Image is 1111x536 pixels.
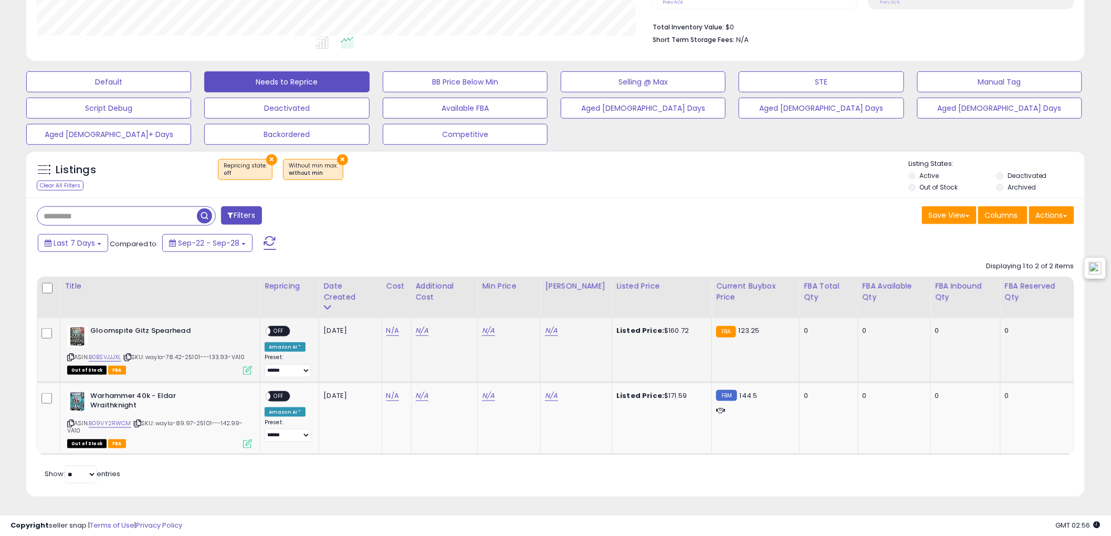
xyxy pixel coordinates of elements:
div: Listed Price [616,281,707,292]
button: Sep-22 - Sep-28 [162,234,253,252]
a: N/A [482,391,495,401]
div: FBA Reserved Qty [1005,281,1070,303]
h5: Listings [56,163,96,177]
div: [DATE] [323,326,365,335]
button: Default [26,71,191,92]
span: Compared to: [110,239,158,249]
a: B0BSVJJJXL [89,353,121,362]
span: 2025-10-6 02:56 GMT [1056,520,1100,530]
div: FBA Total Qty [804,281,853,303]
div: Preset: [265,419,311,443]
span: Columns [985,210,1018,220]
span: | SKU: wayla-89.97-25101---142.99-VA10 [67,419,243,435]
label: Active [920,171,939,180]
li: $0 [653,20,1066,33]
div: $160.72 [616,326,704,335]
span: | SKU: wayla-78.42-25101---133.93-VA10 [123,353,245,361]
div: Amazon AI * [265,342,306,352]
div: Additional Cost [416,281,474,303]
b: Short Term Storage Fees: [653,35,735,44]
div: 0 [863,391,923,401]
small: FBA [716,326,736,338]
span: OFF [270,392,287,401]
a: N/A [416,391,428,401]
button: Available FBA [383,98,548,119]
a: N/A [386,325,399,336]
div: Cost [386,281,407,292]
div: Title [65,281,256,292]
span: OFF [270,327,287,336]
div: off [224,170,267,177]
button: Last 7 Days [38,234,108,252]
div: $171.59 [616,391,704,401]
span: Show: entries [45,469,120,479]
span: 123.25 [739,325,760,335]
div: seller snap | | [11,521,182,531]
span: Sep-22 - Sep-28 [178,238,239,248]
div: 0 [804,391,850,401]
label: Archived [1008,183,1036,192]
button: Filters [221,206,262,225]
div: FBA Available Qty [863,281,927,303]
button: Actions [1029,206,1074,224]
button: Backordered [204,124,369,145]
button: Aged [DEMOGRAPHIC_DATA] Days [917,98,1082,119]
b: Total Inventory Value: [653,23,724,31]
span: Repricing state : [224,162,267,177]
img: 51OAnDMn0yL._SL40_.jpg [67,391,88,412]
button: Needs to Reprice [204,71,369,92]
div: Preset: [265,354,311,377]
div: 0 [1005,391,1066,401]
div: [PERSON_NAME] [545,281,607,292]
div: ASIN: [67,326,252,374]
div: Date Created [323,281,377,303]
a: N/A [416,325,428,336]
div: 0 [1005,326,1066,335]
a: N/A [482,325,495,336]
a: N/A [545,391,558,401]
b: Listed Price: [616,391,664,401]
div: Amazon AI * [265,407,306,417]
button: Script Debug [26,98,191,119]
div: ASIN: [67,391,252,447]
button: Competitive [383,124,548,145]
button: Columns [978,206,1028,224]
b: Gloomspite Gitz Spearhead [90,326,218,339]
a: Terms of Use [90,520,134,530]
button: × [337,154,348,165]
button: Aged [DEMOGRAPHIC_DATA]+ Days [26,124,191,145]
span: FBA [108,366,126,375]
div: FBA inbound Qty [935,281,996,303]
div: 0 [863,326,923,335]
img: 51rUnltdFwL._SL40_.jpg [67,326,88,347]
b: Warhammer 40k - Eldar Wraithknight [90,391,218,413]
strong: Copyright [11,520,49,530]
div: 0 [804,326,850,335]
div: 0 [935,326,992,335]
img: icon48.png [1089,262,1102,275]
button: Aged [DEMOGRAPHIC_DATA] Days [561,98,726,119]
div: Min Price [482,281,536,292]
a: N/A [386,391,399,401]
button: STE [739,71,904,92]
div: Displaying 1 to 2 of 2 items [987,261,1074,271]
button: Deactivated [204,98,369,119]
div: 0 [935,391,992,401]
span: All listings that are currently out of stock and unavailable for purchase on Amazon [67,439,107,448]
span: Last 7 Days [54,238,95,248]
div: Clear All Filters [37,181,83,191]
span: 144.5 [740,391,758,401]
label: Out of Stock [920,183,958,192]
span: N/A [736,35,749,45]
button: Save View [922,206,977,224]
a: B09VY2RWCM [89,419,131,428]
div: Repricing [265,281,315,292]
small: FBM [716,390,737,401]
p: Listing States: [909,159,1085,169]
div: Current Buybox Price [716,281,795,303]
label: Deactivated [1008,171,1047,180]
div: without min [289,170,338,177]
a: N/A [545,325,558,336]
div: [DATE] [323,391,365,401]
button: × [266,154,277,165]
